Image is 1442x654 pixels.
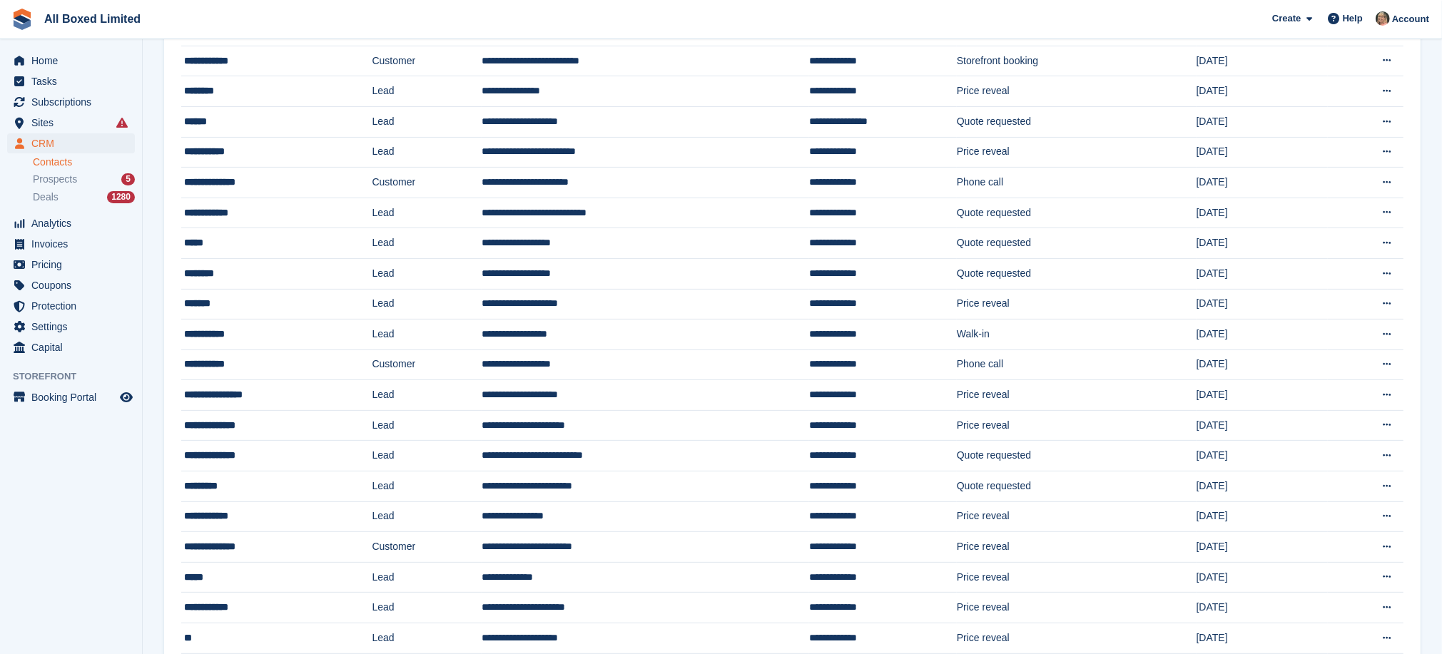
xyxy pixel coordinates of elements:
td: Quote requested [957,106,1197,137]
span: Prospects [33,173,77,186]
span: Account [1392,12,1429,26]
td: [DATE] [1197,137,1329,168]
td: [DATE] [1197,410,1329,441]
td: [DATE] [1197,320,1329,350]
span: Pricing [31,255,117,275]
td: [DATE] [1197,106,1329,137]
td: Price reveal [957,289,1197,320]
a: menu [7,317,135,337]
td: Lead [372,228,482,259]
td: Quote requested [957,441,1197,471]
td: Lead [372,623,482,654]
span: Booking Portal [31,387,117,407]
td: Price reveal [957,380,1197,411]
td: Customer [372,349,482,380]
span: Sites [31,113,117,133]
td: Walk-in [957,320,1197,350]
td: Customer [372,168,482,198]
td: [DATE] [1197,623,1329,654]
td: Phone call [957,349,1197,380]
div: 5 [121,173,135,185]
a: All Boxed Limited [39,7,146,31]
td: Lead [372,380,482,411]
a: Preview store [118,389,135,406]
td: Customer [372,46,482,76]
td: Lead [372,106,482,137]
a: Contacts [33,155,135,169]
td: [DATE] [1197,441,1329,471]
span: Coupons [31,275,117,295]
span: Create [1272,11,1301,26]
td: Phone call [957,168,1197,198]
span: Subscriptions [31,92,117,112]
div: 1280 [107,191,135,203]
td: Price reveal [957,593,1197,623]
td: [DATE] [1197,228,1329,259]
a: menu [7,387,135,407]
td: Price reveal [957,137,1197,168]
td: Customer [372,532,482,563]
span: Protection [31,296,117,316]
span: Invoices [31,234,117,254]
a: menu [7,337,135,357]
td: Storefront booking [957,46,1197,76]
td: Price reveal [957,623,1197,654]
td: [DATE] [1197,198,1329,228]
span: Settings [31,317,117,337]
a: menu [7,234,135,254]
i: Smart entry sync failures have occurred [116,117,128,128]
td: [DATE] [1197,532,1329,563]
td: Lead [372,410,482,441]
td: Price reveal [957,76,1197,107]
td: Lead [372,441,482,471]
td: [DATE] [1197,380,1329,411]
td: [DATE] [1197,593,1329,623]
td: Lead [372,501,482,532]
span: Help [1343,11,1363,26]
td: Lead [372,562,482,593]
a: menu [7,71,135,91]
td: [DATE] [1197,562,1329,593]
td: Lead [372,76,482,107]
span: Home [31,51,117,71]
a: menu [7,133,135,153]
img: stora-icon-8386f47178a22dfd0bd8f6a31ec36ba5ce8667c1dd55bd0f319d3a0aa187defe.svg [11,9,33,30]
a: menu [7,113,135,133]
td: Quote requested [957,228,1197,259]
td: Quote requested [957,258,1197,289]
td: Lead [372,471,482,502]
span: Analytics [31,213,117,233]
a: menu [7,255,135,275]
td: [DATE] [1197,258,1329,289]
span: Storefront [13,369,142,384]
a: menu [7,213,135,233]
span: Capital [31,337,117,357]
td: Lead [372,593,482,623]
td: Lead [372,320,482,350]
td: [DATE] [1197,289,1329,320]
img: Sandie Mills [1376,11,1390,26]
a: menu [7,296,135,316]
td: [DATE] [1197,349,1329,380]
td: Price reveal [957,410,1197,441]
td: Price reveal [957,501,1197,532]
td: [DATE] [1197,76,1329,107]
td: Lead [372,198,482,228]
span: Tasks [31,71,117,91]
td: [DATE] [1197,471,1329,502]
a: Deals 1280 [33,190,135,205]
td: [DATE] [1197,46,1329,76]
span: Deals [33,190,59,204]
td: Lead [372,258,482,289]
td: Quote requested [957,471,1197,502]
td: [DATE] [1197,168,1329,198]
td: Price reveal [957,532,1197,563]
a: menu [7,51,135,71]
span: CRM [31,133,117,153]
td: Lead [372,137,482,168]
td: Price reveal [957,562,1197,593]
td: Quote requested [957,198,1197,228]
a: Prospects 5 [33,172,135,187]
td: [DATE] [1197,501,1329,532]
a: menu [7,92,135,112]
